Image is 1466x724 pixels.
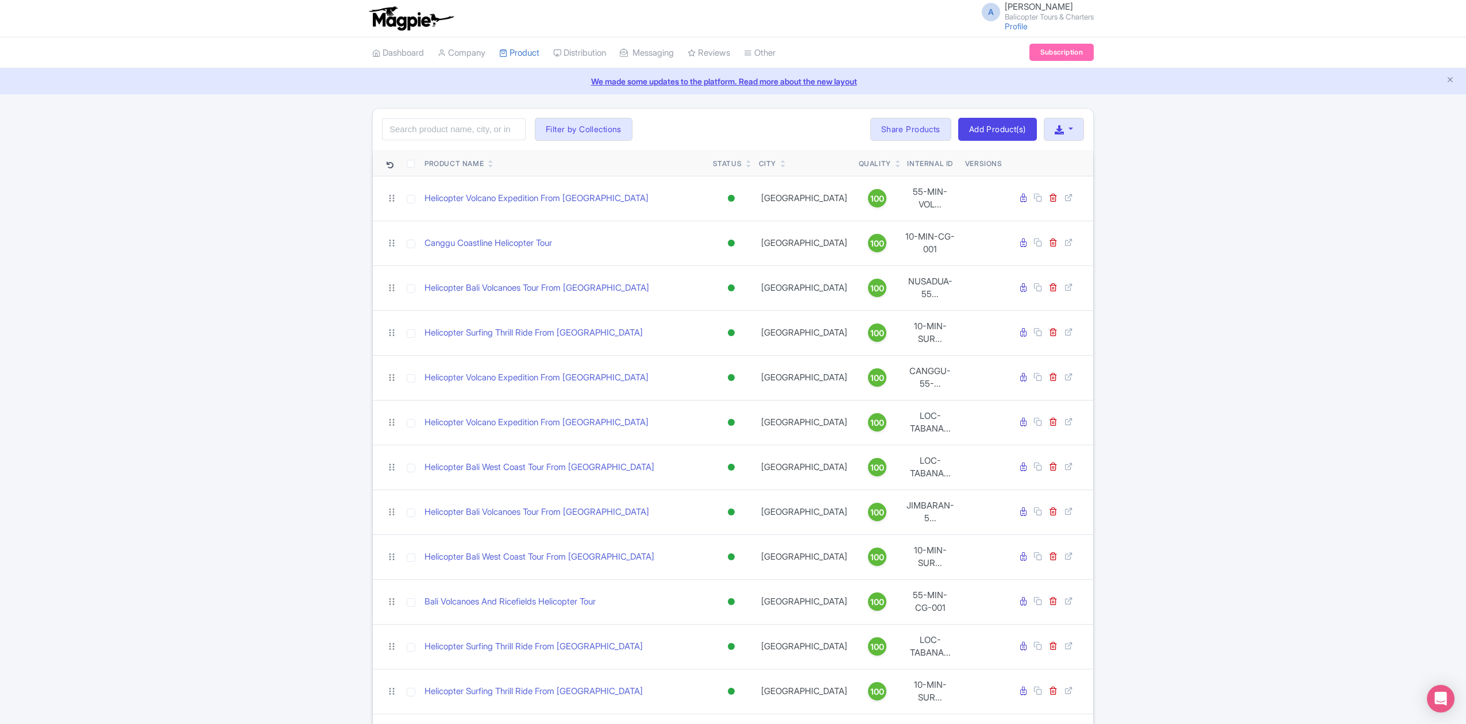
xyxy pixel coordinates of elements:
[900,355,960,400] td: CANGGU-55-...
[754,176,854,221] td: [GEOGRAPHIC_DATA]
[870,596,884,609] span: 100
[726,190,737,207] div: Active
[1005,1,1073,12] span: [PERSON_NAME]
[425,371,649,384] a: Helicopter Volcano Expedition From [GEOGRAPHIC_DATA]
[859,279,896,297] a: 100
[7,75,1459,87] a: We made some updates to the platform. Read more about the new layout
[754,355,854,400] td: [GEOGRAPHIC_DATA]
[900,221,960,265] td: 10-MIN-CG-001
[900,310,960,355] td: 10-MIN-SUR...
[870,506,884,519] span: 100
[754,579,854,624] td: [GEOGRAPHIC_DATA]
[425,640,643,653] a: Helicopter Surfing Thrill Ride From [GEOGRAPHIC_DATA]
[870,461,884,474] span: 100
[859,503,896,521] a: 100
[900,400,960,445] td: LOC-TABANA...
[859,637,896,656] a: 100
[870,282,884,295] span: 100
[726,504,737,521] div: Active
[726,638,737,655] div: Active
[754,490,854,534] td: [GEOGRAPHIC_DATA]
[425,685,643,698] a: Helicopter Surfing Thrill Ride From [GEOGRAPHIC_DATA]
[382,118,526,140] input: Search product name, city, or interal id
[859,592,896,611] a: 100
[870,417,884,429] span: 100
[859,159,891,169] div: Quality
[553,37,606,69] a: Distribution
[870,686,884,698] span: 100
[425,416,649,429] a: Helicopter Volcano Expedition From [GEOGRAPHIC_DATA]
[982,3,1000,21] span: A
[900,265,960,310] td: NUSADUA-55...
[372,37,424,69] a: Dashboard
[870,118,951,141] a: Share Products
[754,534,854,579] td: [GEOGRAPHIC_DATA]
[754,400,854,445] td: [GEOGRAPHIC_DATA]
[754,265,854,310] td: [GEOGRAPHIC_DATA]
[975,2,1094,21] a: A [PERSON_NAME] Balicopter Tours & Charters
[859,368,896,387] a: 100
[425,595,596,609] a: Bali Volcanoes And Ricefields Helicopter Tour
[870,327,884,340] span: 100
[425,506,649,519] a: Helicopter Bali Volcanoes Tour From [GEOGRAPHIC_DATA]
[754,669,854,714] td: [GEOGRAPHIC_DATA]
[754,624,854,669] td: [GEOGRAPHIC_DATA]
[726,369,737,386] div: Active
[726,683,737,700] div: Active
[1005,13,1094,21] small: Balicopter Tours & Charters
[726,235,737,252] div: Active
[726,459,737,476] div: Active
[870,551,884,564] span: 100
[859,189,896,207] a: 100
[726,325,737,341] div: Active
[859,682,896,700] a: 100
[713,159,742,169] div: Status
[425,192,649,205] a: Helicopter Volcano Expedition From [GEOGRAPHIC_DATA]
[870,372,884,384] span: 100
[425,326,643,340] a: Helicopter Surfing Thrill Ride From [GEOGRAPHIC_DATA]
[1029,44,1094,61] a: Subscription
[726,414,737,431] div: Active
[859,413,896,432] a: 100
[366,6,456,31] img: logo-ab69f6fb50320c5b225c76a69d11143b.png
[1446,74,1455,87] button: Close announcement
[900,534,960,579] td: 10-MIN-SUR...
[535,118,632,141] button: Filter by Collections
[1005,21,1028,31] a: Profile
[870,237,884,250] span: 100
[900,669,960,714] td: 10-MIN-SUR...
[960,150,1007,176] th: Versions
[620,37,674,69] a: Messaging
[425,282,649,295] a: Helicopter Bali Volcanoes Tour From [GEOGRAPHIC_DATA]
[900,579,960,624] td: 55-MIN-CG-001
[425,237,552,250] a: Canggu Coastline Helicopter Tour
[900,176,960,221] td: 55-MIN-VOL...
[754,445,854,490] td: [GEOGRAPHIC_DATA]
[688,37,730,69] a: Reviews
[1427,685,1455,713] div: Open Intercom Messenger
[754,221,854,265] td: [GEOGRAPHIC_DATA]
[759,159,776,169] div: City
[425,461,654,474] a: Helicopter Bali West Coast Tour From [GEOGRAPHIC_DATA]
[425,550,654,564] a: Helicopter Bali West Coast Tour From [GEOGRAPHIC_DATA]
[438,37,485,69] a: Company
[859,548,896,566] a: 100
[726,280,737,296] div: Active
[726,549,737,565] div: Active
[870,192,884,205] span: 100
[859,234,896,252] a: 100
[744,37,776,69] a: Other
[499,37,539,69] a: Product
[900,490,960,534] td: JIMBARAN-5...
[754,310,854,355] td: [GEOGRAPHIC_DATA]
[870,641,884,653] span: 100
[859,458,896,476] a: 100
[726,594,737,610] div: Active
[958,118,1037,141] a: Add Product(s)
[900,445,960,490] td: LOC-TABANA...
[859,324,896,342] a: 100
[900,624,960,669] td: LOC-TABANA...
[900,150,960,176] th: Internal ID
[425,159,484,169] div: Product Name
